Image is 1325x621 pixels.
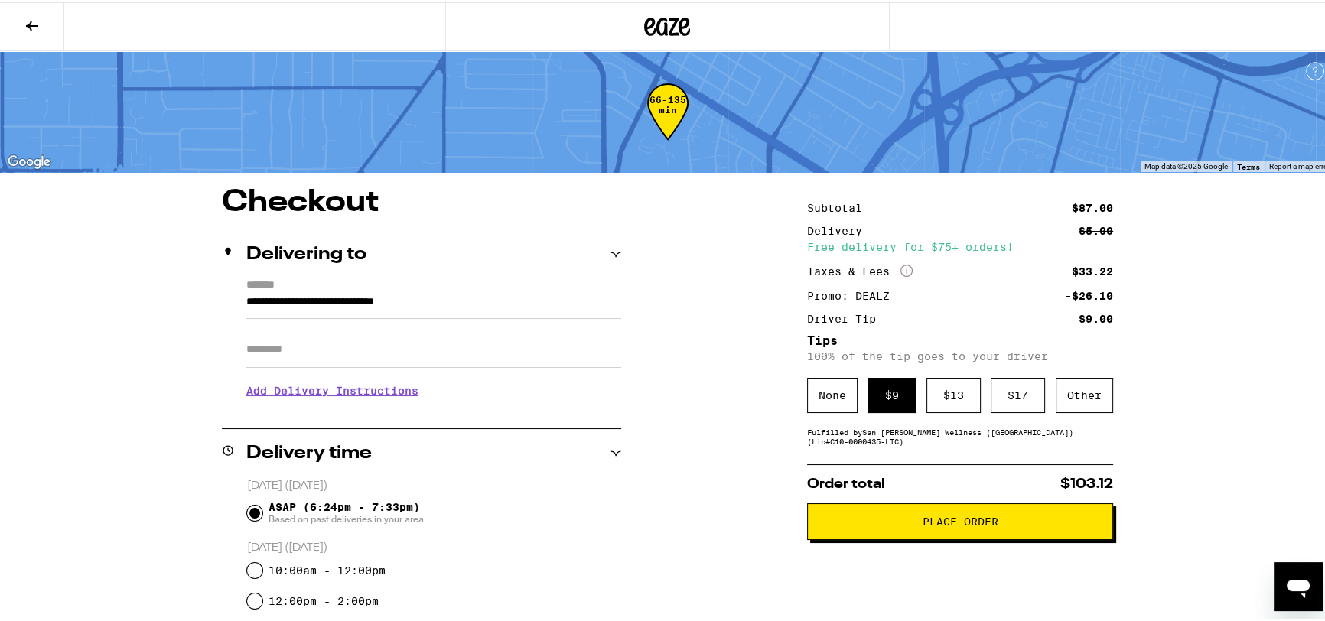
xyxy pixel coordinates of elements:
div: Fulfilled by San [PERSON_NAME] Wellness ([GEOGRAPHIC_DATA]) (Lic# C10-0000435-LIC ) [807,425,1113,444]
div: Delivery [807,223,873,234]
div: $ 9 [868,376,916,411]
a: Terms [1237,160,1260,169]
label: 10:00am - 12:00pm [269,562,386,574]
div: Subtotal [807,200,873,211]
p: We'll contact you at [PHONE_NUMBER] when we arrive [246,406,621,418]
span: Place Order [923,514,998,525]
p: 100% of the tip goes to your driver [807,348,1113,360]
div: $ 13 [926,376,981,411]
h2: Delivery time [246,442,372,460]
div: Taxes & Fees [807,262,913,276]
h3: Add Delivery Instructions [246,371,621,406]
span: ASAP (6:24pm - 7:33pm) [269,499,424,523]
div: $87.00 [1072,200,1113,211]
iframe: Button to launch messaging window [1274,560,1323,609]
h1: Checkout [222,185,621,216]
span: $103.12 [1060,475,1113,489]
p: [DATE] ([DATE]) [247,538,621,553]
span: Order total [807,475,885,489]
div: $5.00 [1079,223,1113,234]
div: 66-135 min [647,93,689,150]
img: Google [4,150,54,170]
h5: Tips [807,333,1113,345]
div: Promo: DEALZ [807,288,900,299]
span: Based on past deliveries in your area [269,511,424,523]
button: Place Order [807,501,1113,538]
h2: Delivering to [246,243,366,262]
div: None [807,376,858,411]
span: Map data ©2025 Google [1144,160,1228,168]
div: $ 17 [991,376,1045,411]
div: Other [1056,376,1113,411]
div: Driver Tip [807,311,887,322]
div: -$26.10 [1065,288,1113,299]
a: Open this area in Google Maps (opens a new window) [4,150,54,170]
div: Free delivery for $75+ orders! [807,239,1113,250]
p: [DATE] ([DATE]) [247,476,621,491]
div: $33.22 [1072,264,1113,275]
div: $9.00 [1079,311,1113,322]
label: 12:00pm - 2:00pm [269,593,379,605]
